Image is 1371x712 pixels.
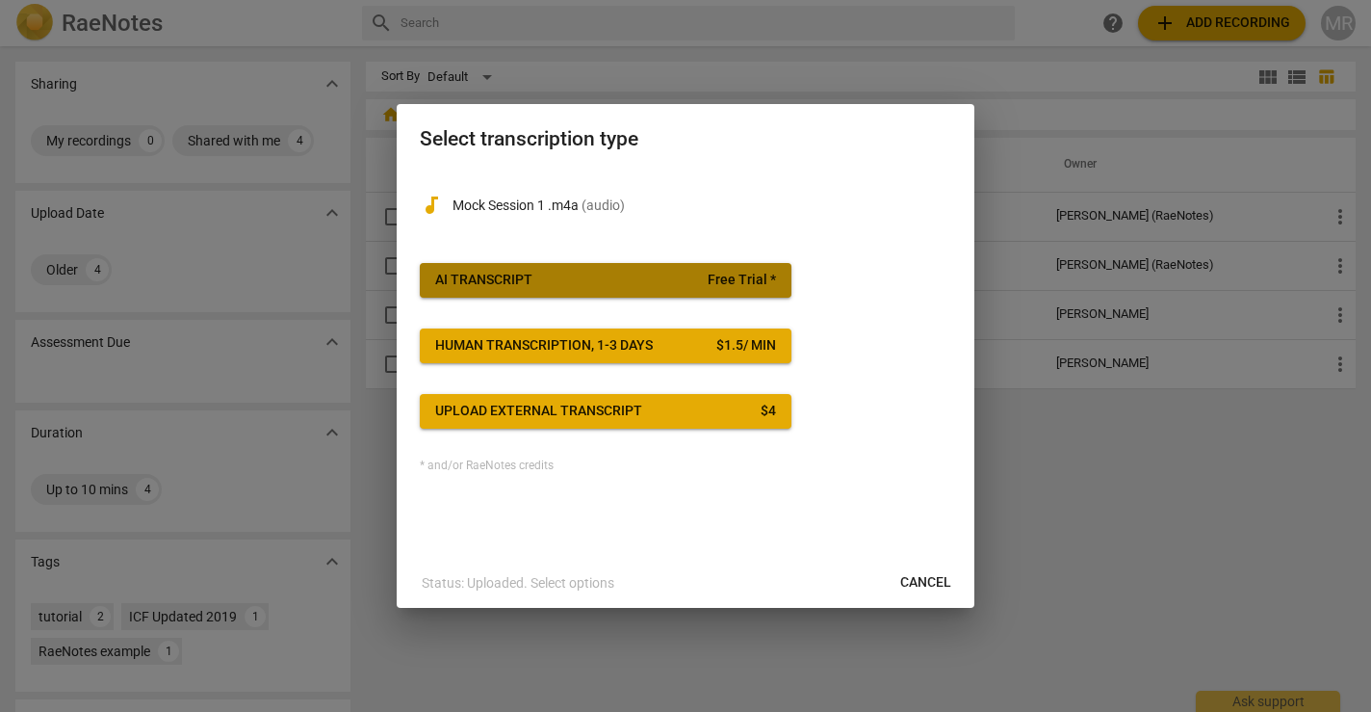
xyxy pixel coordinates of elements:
p: Status: Uploaded. Select options [422,573,614,593]
span: audiotrack [420,194,443,217]
button: Cancel [885,566,967,600]
p: Mock Session 1 .m4a(audio) [453,196,951,216]
div: $ 4 [761,402,776,421]
div: * and/or RaeNotes credits [420,460,951,473]
h2: Select transcription type [420,127,951,151]
button: Human transcription, 1-3 days$1.5/ min [420,329,791,363]
div: AI Transcript [435,271,532,290]
div: Human transcription, 1-3 days [435,336,653,356]
div: Upload external transcript [435,402,642,421]
span: Free Trial * [708,271,776,290]
div: $ 1.5 / min [716,336,776,356]
span: ( audio ) [582,198,625,213]
button: AI TranscriptFree Trial * [420,263,791,298]
span: Cancel [900,573,951,593]
button: Upload external transcript$4 [420,394,791,429]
